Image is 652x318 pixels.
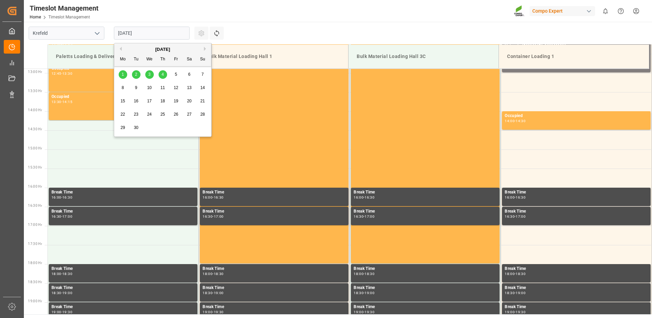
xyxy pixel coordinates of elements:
[198,70,207,79] div: Choose Sunday, September 7th, 2025
[51,285,195,291] div: Break Time
[515,291,516,294] div: -
[516,215,525,218] div: 17:00
[172,97,180,105] div: Choose Friday, September 19th, 2025
[505,189,648,196] div: Break Time
[28,223,42,227] span: 17:00 Hr
[354,189,497,196] div: Break Time
[172,55,180,64] div: Fr
[214,310,224,314] div: 19:30
[198,110,207,119] div: Choose Sunday, September 28th, 2025
[203,285,346,291] div: Break Time
[28,108,42,112] span: 14:00 Hr
[61,100,62,103] div: -
[365,272,374,275] div: 18:30
[203,304,346,310] div: Break Time
[132,70,140,79] div: Choose Tuesday, September 2nd, 2025
[185,97,194,105] div: Choose Saturday, September 20th, 2025
[145,55,154,64] div: We
[116,68,209,134] div: month 2025-09
[28,242,42,246] span: 17:30 Hr
[505,310,515,314] div: 19:00
[51,272,61,275] div: 18:00
[51,100,61,103] div: 13:30
[516,310,525,314] div: 19:30
[172,110,180,119] div: Choose Friday, September 26th, 2025
[28,127,42,131] span: 14:30 Hr
[212,272,213,275] div: -
[28,299,42,303] span: 19:00 Hr
[203,272,212,275] div: 18:00
[505,196,515,199] div: 16:00
[28,204,42,207] span: 16:30 Hr
[92,28,102,39] button: open menu
[61,272,62,275] div: -
[28,280,42,284] span: 18:30 Hr
[172,70,180,79] div: Choose Friday, September 5th, 2025
[187,85,191,90] span: 13
[212,291,213,294] div: -
[159,97,167,105] div: Choose Thursday, September 18th, 2025
[135,72,137,77] span: 2
[354,285,497,291] div: Break Time
[30,3,99,13] div: Timeslot Management
[505,272,515,275] div: 18:00
[114,46,211,53] div: [DATE]
[145,97,154,105] div: Choose Wednesday, September 17th, 2025
[61,72,62,75] div: -
[28,165,42,169] span: 15:30 Hr
[354,196,364,199] div: 16:00
[212,196,213,199] div: -
[198,97,207,105] div: Choose Sunday, September 21st, 2025
[187,112,191,117] span: 27
[134,125,138,130] span: 30
[514,5,525,17] img: Screenshot%202023-09-29%20at%2010.02.21.png_1712312052.png
[505,215,515,218] div: 16:30
[120,125,125,130] span: 29
[202,72,204,77] span: 7
[530,4,598,17] button: Compo Expert
[365,310,374,314] div: 19:30
[613,3,628,19] button: Help Center
[28,146,42,150] span: 15:00 Hr
[51,93,195,100] div: Occupied
[147,85,151,90] span: 10
[204,47,208,51] button: Next Month
[598,3,613,19] button: show 0 new notifications
[188,72,191,77] span: 6
[214,272,224,275] div: 18:30
[516,272,525,275] div: 18:30
[175,72,177,77] span: 5
[132,84,140,92] div: Choose Tuesday, September 9th, 2025
[145,70,154,79] div: Choose Wednesday, September 3rd, 2025
[200,112,205,117] span: 28
[354,291,364,294] div: 18:30
[172,84,180,92] div: Choose Friday, September 12th, 2025
[30,15,41,19] a: Home
[354,265,497,272] div: Break Time
[203,291,212,294] div: 18:30
[515,272,516,275] div: -
[530,6,595,16] div: Compo Expert
[354,272,364,275] div: 18:00
[364,272,365,275] div: -
[132,124,140,132] div: Choose Tuesday, September 30th, 2025
[354,50,493,63] div: Bulk Material Loading Hall 3C
[515,310,516,314] div: -
[204,50,343,63] div: Bulk Material Loading Hall 1
[198,55,207,64] div: Su
[28,185,42,188] span: 16:00 Hr
[28,261,42,265] span: 18:00 Hr
[147,112,151,117] span: 24
[61,215,62,218] div: -
[62,72,72,75] div: 13:30
[505,285,648,291] div: Break Time
[505,265,648,272] div: Break Time
[365,196,374,199] div: 16:30
[185,55,194,64] div: Sa
[203,196,212,199] div: 16:00
[51,265,195,272] div: Break Time
[61,310,62,314] div: -
[62,272,72,275] div: 18:30
[198,84,207,92] div: Choose Sunday, September 14th, 2025
[120,99,125,103] span: 15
